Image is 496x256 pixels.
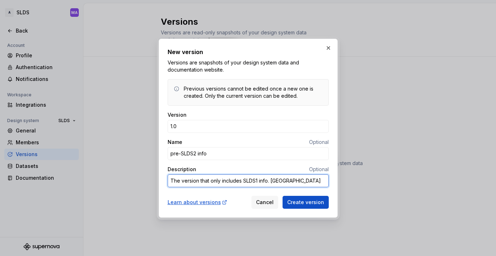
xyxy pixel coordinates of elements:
[309,139,329,145] span: Optional
[309,166,329,172] span: Optional
[168,139,182,146] label: Name
[168,111,187,119] label: Version
[168,147,329,160] input: e.g. Arctic fox
[168,166,196,173] label: Description
[168,174,329,187] textarea: The version that only includes SLDS1 info. [GEOGRAPHIC_DATA]
[168,59,329,73] p: Versions are snapshots of your design system data and documentation website.
[168,120,329,133] input: e.g. 0.8.1
[283,196,329,209] button: Create version
[251,196,278,209] button: Cancel
[168,48,329,56] h2: New version
[184,85,323,100] div: Previous versions cannot be edited once a new one is created. Only the current version can be edi...
[168,199,227,206] a: Learn about versions
[287,199,324,206] span: Create version
[256,199,274,206] span: Cancel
